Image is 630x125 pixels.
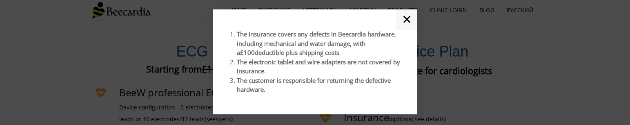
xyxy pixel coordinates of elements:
span: The customer is responsible for returning the defective hardware. [237,76,391,94]
span: £100 [240,48,255,57]
a: ✕ [396,9,417,30]
span: The insurance covers any defects in Beecardia hardware, including mechanical and water damage, wi... [237,30,396,57]
span: The electronic tablet and wire adapters are not covered by insurance. [237,58,400,75]
span: deductible plus shipping costs [255,48,339,57]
